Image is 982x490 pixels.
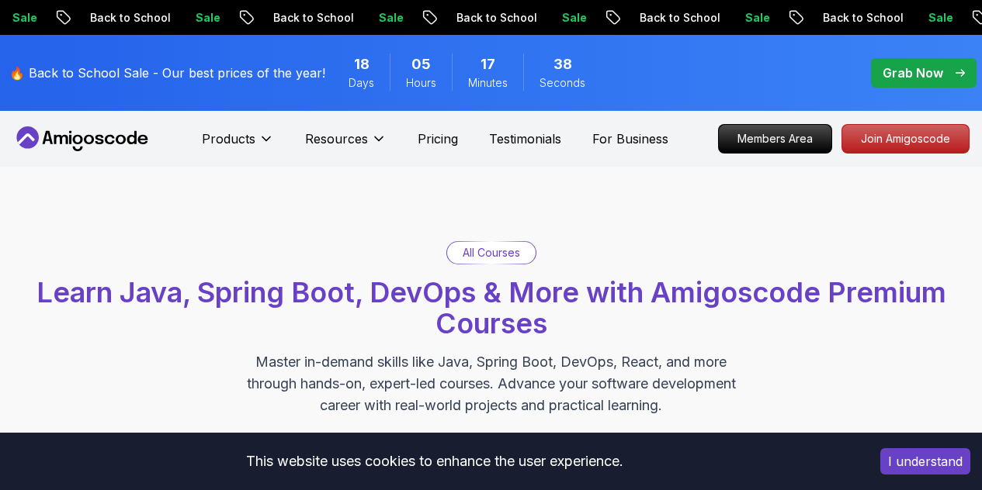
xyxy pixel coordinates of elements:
a: Join Amigoscode [841,124,970,154]
p: Join Amigoscode [842,125,969,153]
span: Seconds [540,75,585,91]
p: 🔥 Back to School Sale - Our best prices of the year! [9,64,325,82]
span: Learn Java, Spring Boot, DevOps & More with Amigoscode Premium Courses [36,275,946,340]
p: All Courses [463,245,520,261]
span: 38 Seconds [553,53,572,75]
a: For Business [592,129,668,148]
a: Members Area [718,124,832,154]
p: Sale [183,10,233,26]
button: Accept cookies [880,448,970,474]
p: Resources [305,129,368,148]
a: Pricing [418,129,458,148]
p: Products [202,129,255,148]
button: Products [202,129,274,160]
div: This website uses cookies to enhance the user experience. [12,444,857,478]
p: Back to School [444,10,550,26]
p: Sale [550,10,599,26]
span: Days [349,75,374,91]
a: Testimonials [489,129,561,148]
p: Back to School [261,10,366,26]
span: 18 Days [354,53,370,75]
span: 5 Hours [411,53,431,75]
button: Resources [305,129,387,160]
p: Master in-demand skills like Java, Spring Boot, DevOps, React, and more through hands-on, expert-... [231,351,752,416]
p: Grab Now [883,64,943,82]
span: 17 Minutes [481,53,495,75]
p: Members Area [719,125,831,153]
p: Sale [733,10,782,26]
p: Back to School [78,10,183,26]
p: Back to School [627,10,733,26]
span: Minutes [468,75,508,91]
span: Hours [406,75,436,91]
p: Back to School [810,10,916,26]
p: Sale [916,10,966,26]
p: Sale [366,10,416,26]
